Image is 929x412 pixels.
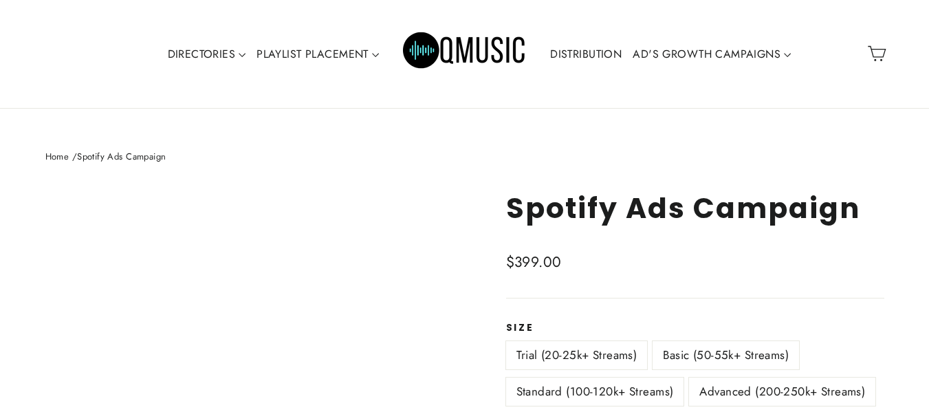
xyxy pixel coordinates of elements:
label: Advanced (200-250k+ Streams) [689,378,875,406]
a: PLAYLIST PLACEMENT [251,39,384,70]
h1: Spotify Ads Campaign [506,191,884,225]
label: Size [506,323,884,334]
span: $399.00 [506,252,562,272]
img: Q Music Promotions [403,23,527,85]
label: Trial (20-25k+ Streams) [506,341,648,369]
a: DIRECTORIES [162,39,252,70]
nav: breadcrumbs [45,150,884,164]
a: Home [45,150,69,163]
a: AD'S GROWTH CAMPAIGNS [627,39,796,70]
label: Basic (50-55k+ Streams) [653,341,799,369]
a: DISTRIBUTION [545,39,627,70]
div: Primary [119,14,811,94]
span: / [72,150,77,163]
label: Standard (100-120k+ Streams) [506,378,684,406]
